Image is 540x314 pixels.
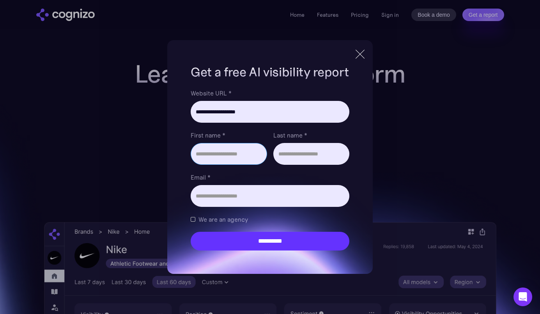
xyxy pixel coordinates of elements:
[198,215,248,224] span: We are an agency
[191,64,349,81] h1: Get a free AI visibility report
[273,131,349,140] label: Last name *
[191,173,349,182] label: Email *
[191,131,267,140] label: First name *
[191,88,349,98] label: Website URL *
[513,288,532,306] div: Open Intercom Messenger
[191,88,349,250] form: Brand Report Form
